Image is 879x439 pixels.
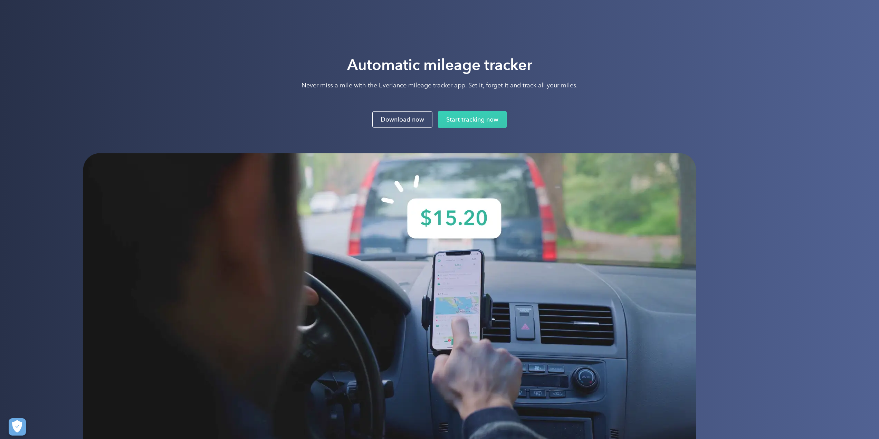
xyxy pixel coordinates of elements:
[438,111,507,128] a: Start tracking now
[9,418,26,436] button: Cookies Settings
[372,111,432,128] a: Download now
[302,81,578,89] p: Never miss a mile with the Everlance mileage tracker app. Set it, forget it and track all your mi...
[302,55,578,75] h1: Automatic mileage tracker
